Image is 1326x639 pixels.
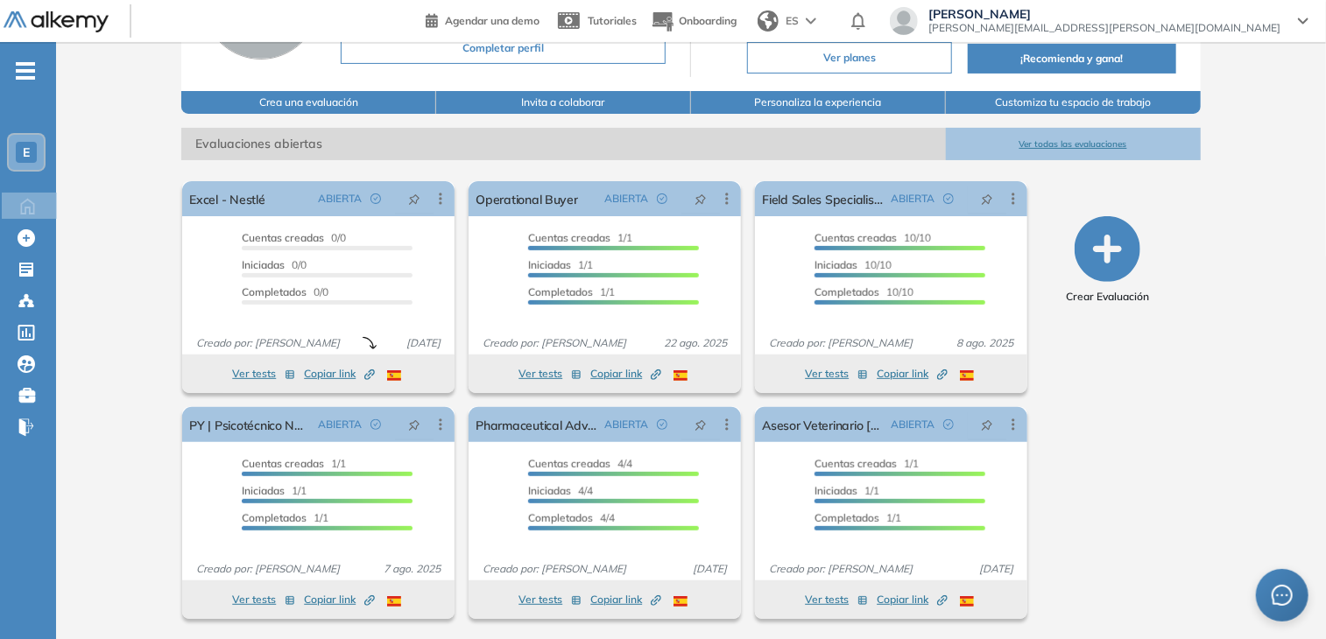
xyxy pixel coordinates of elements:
[370,193,381,204] span: check-circle
[189,181,264,216] a: Excel - Nestlé
[815,231,897,244] span: Cuentas creadas
[590,366,661,382] span: Copiar link
[815,457,897,470] span: Cuentas creadas
[815,457,919,470] span: 1/1
[528,511,593,524] span: Completados
[528,231,632,244] span: 1/1
[1272,585,1293,606] span: message
[189,561,347,577] span: Creado por: [PERSON_NAME]
[476,181,577,216] a: Operational Buyer
[426,9,540,30] a: Agendar una demo
[242,285,328,298] span: 0/0
[528,484,593,497] span: 4/4
[657,335,734,351] span: 22 ago. 2025
[476,407,597,442] a: Pharmaceutical Advisor
[242,258,285,271] span: Iniciadas
[387,596,401,607] img: ESP
[815,511,901,524] span: 1/1
[242,511,328,524] span: 1/1
[181,128,946,160] span: Evaluaciones abiertas
[877,366,948,382] span: Copiar link
[370,419,381,430] span: check-circle
[805,363,868,384] button: Ver tests
[518,363,582,384] button: Ver tests
[528,285,615,298] span: 1/1
[657,419,667,430] span: check-circle
[16,69,35,73] i: -
[528,258,571,271] span: Iniciadas
[762,181,884,216] a: Field Sales Specialist (Purina)
[590,363,661,384] button: Copiar link
[815,231,931,244] span: 10/10
[891,417,935,432] span: ABIERTA
[877,589,948,610] button: Copiar link
[815,484,857,497] span: Iniciadas
[395,185,434,213] button: pushpin
[604,191,648,207] span: ABIERTA
[681,185,720,213] button: pushpin
[528,258,593,271] span: 1/1
[806,18,816,25] img: arrow
[318,417,362,432] span: ABIERTA
[189,335,347,351] span: Creado por: [PERSON_NAME]
[815,484,879,497] span: 1/1
[181,91,436,114] button: Crea una evaluación
[981,418,993,432] span: pushpin
[242,258,307,271] span: 0/0
[232,589,295,610] button: Ver tests
[972,561,1020,577] span: [DATE]
[242,231,346,244] span: 0/0
[528,231,610,244] span: Cuentas creadas
[399,335,448,351] span: [DATE]
[304,592,375,607] span: Copiar link
[476,335,633,351] span: Creado por: [PERSON_NAME]
[23,145,30,159] span: E
[518,589,582,610] button: Ver tests
[304,363,375,384] button: Copiar link
[762,407,884,442] a: Asesor Veterinario [GEOGRAPHIC_DATA]
[318,191,362,207] span: ABIERTA
[242,231,324,244] span: Cuentas creadas
[681,411,720,439] button: pushpin
[341,32,666,64] button: Completar perfil
[377,561,448,577] span: 7 ago. 2025
[242,457,346,470] span: 1/1
[395,411,434,439] button: pushpin
[891,191,935,207] span: ABIERTA
[695,418,707,432] span: pushpin
[686,561,734,577] span: [DATE]
[786,13,799,29] span: ES
[242,484,285,497] span: Iniciadas
[528,457,632,470] span: 4/4
[528,511,615,524] span: 4/4
[408,418,420,432] span: pushpin
[747,42,952,74] button: Ver planes
[762,335,920,351] span: Creado por: [PERSON_NAME]
[476,561,633,577] span: Creado por: [PERSON_NAME]
[657,193,667,204] span: check-circle
[304,366,375,382] span: Copiar link
[968,185,1006,213] button: pushpin
[691,91,946,114] button: Personaliza la experiencia
[1066,216,1149,305] button: Crear Evaluación
[758,11,779,32] img: world
[928,7,1280,21] span: [PERSON_NAME]
[588,14,637,27] span: Tutoriales
[981,192,993,206] span: pushpin
[960,370,974,381] img: ESP
[679,14,737,27] span: Onboarding
[528,484,571,497] span: Iniciadas
[805,589,868,610] button: Ver tests
[815,258,892,271] span: 10/10
[928,21,1280,35] span: [PERSON_NAME][EMAIL_ADDRESS][PERSON_NAME][DOMAIN_NAME]
[946,91,1201,114] button: Customiza tu espacio de trabajo
[1066,289,1149,305] span: Crear Evaluación
[408,192,420,206] span: pushpin
[445,14,540,27] span: Agendar una demo
[604,417,648,432] span: ABIERTA
[651,3,737,40] button: Onboarding
[968,411,1006,439] button: pushpin
[590,592,661,607] span: Copiar link
[242,285,307,298] span: Completados
[590,589,661,610] button: Copiar link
